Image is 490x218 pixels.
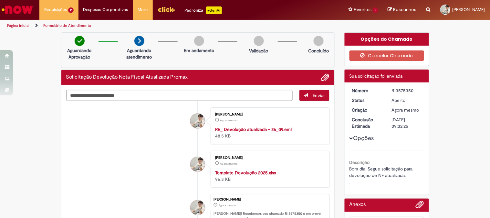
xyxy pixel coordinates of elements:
[68,7,74,13] span: 2
[190,200,205,215] div: Ana Lorena De Brito Soares
[215,156,323,160] div: [PERSON_NAME]
[416,200,424,212] button: Adicionar anexos
[215,169,323,182] div: 96.3 KB
[354,6,371,13] span: Favoritos
[308,48,329,54] p: Concluído
[220,162,237,166] time: 29/09/2025 09:32:17
[392,87,422,94] div: R13575350
[1,3,34,16] img: ServiceNow
[44,6,67,13] span: Requisições
[453,7,485,12] span: [PERSON_NAME]
[349,50,424,61] button: Cancelar Chamado
[313,93,325,98] span: Enviar
[190,157,205,172] div: Ana Lorena De Brito Soares
[138,6,148,13] span: More
[215,170,276,176] a: Template Devolução 2025.xlsx
[347,87,387,94] dt: Número
[214,198,326,202] div: [PERSON_NAME]
[347,97,387,104] dt: Status
[349,159,370,165] b: Descrição
[66,90,293,101] textarea: Digite sua mensagem aqui...
[314,36,324,46] img: img-circle-grey.png
[66,74,188,80] h2: Solicitação Devolução Nota Fiscal Atualizada Promax Histórico de tíquete
[194,36,204,46] img: img-circle-grey.png
[158,5,175,14] img: click_logo_yellow_360x200.png
[299,90,329,101] button: Enviar
[393,6,417,13] span: Rascunhos
[220,118,237,122] span: Agora mesmo
[388,7,417,13] a: Rascunhos
[347,116,387,129] dt: Conclusão Estimada
[218,203,236,207] span: Agora mesmo
[349,202,366,208] h2: Anexos
[373,7,378,13] span: 2
[218,203,236,207] time: 29/09/2025 09:32:22
[134,36,144,46] img: arrow-next.png
[392,107,419,113] span: Agora mesmo
[349,166,414,185] span: Bom dia. Segue solicitação para devolução de NF atualizada. .
[347,107,387,113] dt: Criação
[349,73,403,79] span: Sua solicitação foi enviada
[392,97,422,104] div: Aberto
[321,73,329,82] button: Adicionar anexos
[185,6,222,14] div: Padroniza
[124,47,155,60] p: Aguardando atendimento
[43,23,91,28] a: Formulário de Atendimento
[220,162,237,166] span: Agora mesmo
[392,107,422,113] div: 29/09/2025 09:32:22
[392,107,419,113] time: 29/09/2025 09:32:22
[5,20,322,32] ul: Trilhas de página
[215,126,292,132] a: RE_ Devolução atualizada - 26_09.eml
[75,36,85,46] img: check-circle-green.png
[254,36,264,46] img: img-circle-grey.png
[220,118,237,122] time: 29/09/2025 09:32:17
[345,33,429,46] div: Opções do Chamado
[215,126,323,139] div: 48.5 KB
[392,116,422,129] div: [DATE] 09:32:25
[215,113,323,116] div: [PERSON_NAME]
[64,47,95,60] p: Aguardando Aprovação
[206,6,222,14] p: +GenAi
[190,114,205,128] div: Ana Lorena De Brito Soares
[7,23,29,28] a: Página inicial
[184,47,214,54] p: Em andamento
[249,48,268,54] p: Validação
[83,6,128,13] span: Despesas Corporativas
